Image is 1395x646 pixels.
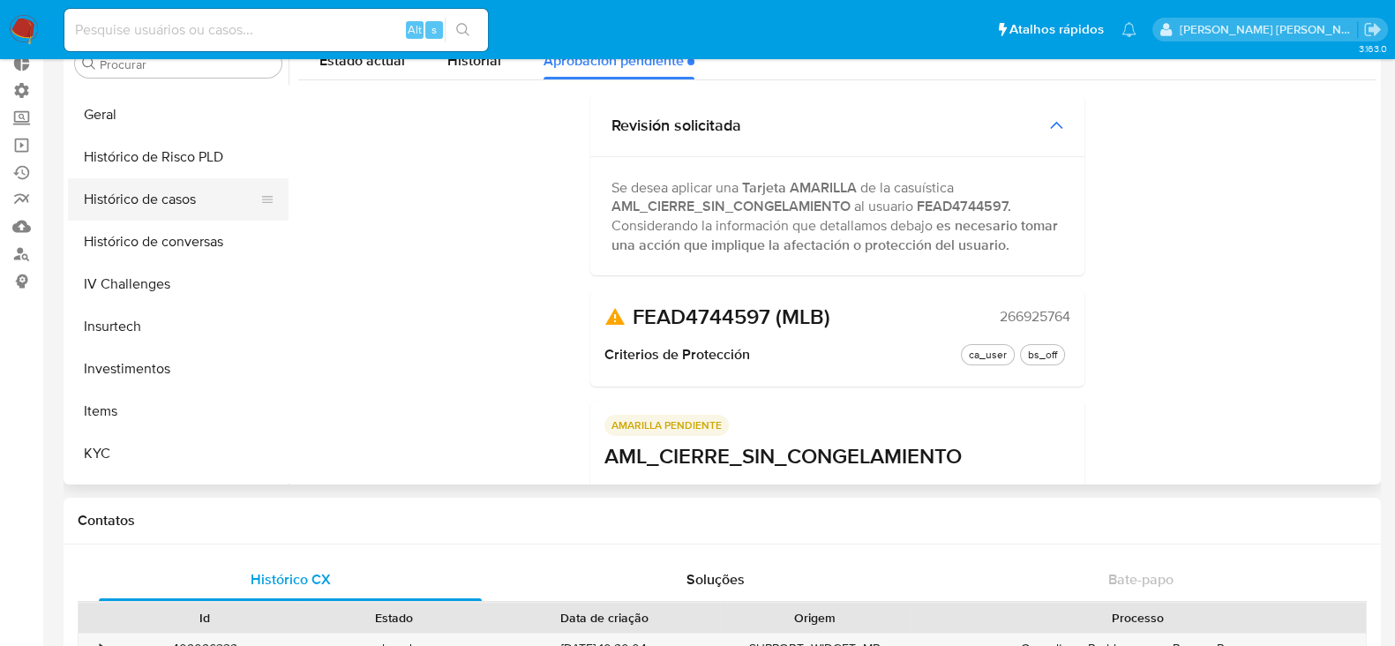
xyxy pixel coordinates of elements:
[68,432,289,475] button: KYC
[1108,569,1174,590] span: Bate-papo
[686,569,745,590] span: Soluções
[68,178,274,221] button: Histórico de casos
[922,609,1354,627] div: Processo
[408,21,422,38] span: Alt
[122,609,287,627] div: Id
[82,56,96,71] button: Procurar
[431,21,437,38] span: s
[1180,21,1358,38] p: andrea.asantos@mercadopago.com.br
[100,56,274,72] input: Procurar
[68,348,289,390] button: Investimentos
[445,18,481,42] button: search-icon
[501,609,708,627] div: Data de criação
[1363,20,1382,39] a: Sair
[68,475,289,517] button: Lista Interna
[68,263,289,305] button: IV Challenges
[64,19,488,41] input: Pesquise usuários ou casos...
[68,221,289,263] button: Histórico de conversas
[732,609,897,627] div: Origem
[1358,41,1386,56] span: 3.163.0
[1009,20,1104,39] span: Atalhos rápidos
[1121,22,1136,37] a: Notificações
[78,512,1367,530] h1: Contatos
[311,609,476,627] div: Estado
[68,136,289,178] button: Histórico de Risco PLD
[251,569,331,590] span: Histórico CX
[68,305,289,348] button: Insurtech
[68,94,289,136] button: Geral
[68,390,289,432] button: Items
